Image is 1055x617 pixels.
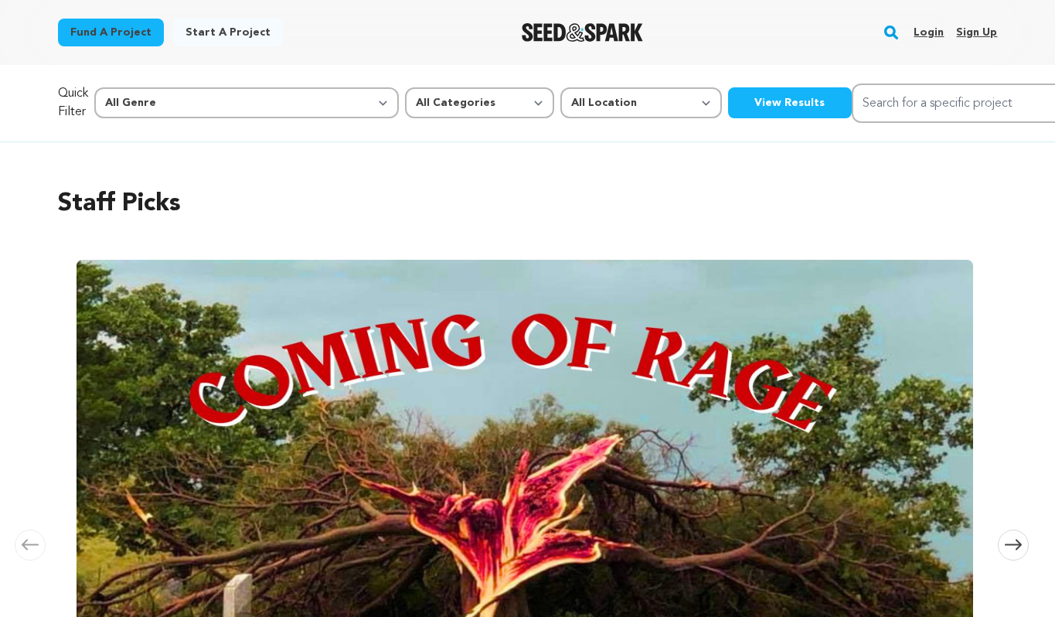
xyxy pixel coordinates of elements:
[173,19,283,46] a: Start a project
[522,23,643,42] img: Seed&Spark Logo Dark Mode
[956,20,997,45] a: Sign up
[522,23,643,42] a: Seed&Spark Homepage
[58,19,164,46] a: Fund a project
[728,87,852,118] button: View Results
[58,186,998,223] h2: Staff Picks
[58,84,88,121] p: Quick Filter
[914,20,944,45] a: Login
